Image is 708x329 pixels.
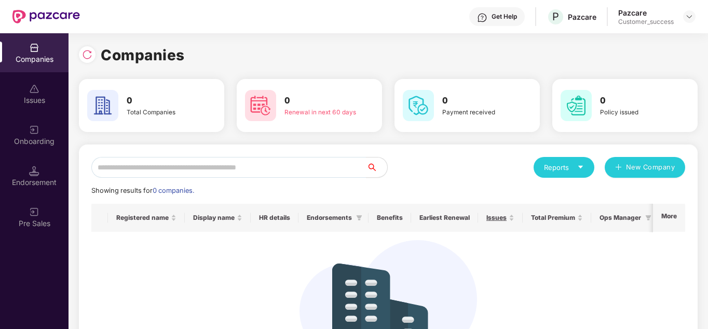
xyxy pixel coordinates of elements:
[645,215,651,221] span: filter
[486,214,507,222] span: Issues
[577,164,584,170] span: caret-down
[685,12,693,21] img: svg+xml;base64,PHN2ZyBpZD0iRHJvcGRvd24tMzJ4MzIiIHhtbG5zPSJodHRwOi8vd3d3LnczLm9yZy8yMDAwL3N2ZyIgd2...
[366,163,387,172] span: search
[251,204,298,232] th: HR details
[643,212,653,224] span: filter
[626,162,675,173] span: New Company
[544,162,584,173] div: Reports
[605,157,685,178] button: plusNew Company
[87,90,118,121] img: svg+xml;base64,PHN2ZyB4bWxucz0iaHR0cDovL3d3dy53My5vcmcvMjAwMC9zdmciIHdpZHRoPSI2MCIgaGVpZ2h0PSI2MC...
[492,12,517,21] div: Get Help
[523,204,591,232] th: Total Premium
[552,10,559,23] span: P
[29,166,39,176] img: svg+xml;base64,PHN2ZyB3aWR0aD0iMTQuNSIgaGVpZ2h0PSIxNC41IiB2aWV3Qm94PSIwIDAgMTYgMTYiIGZpbGw9Im5vbm...
[618,8,674,18] div: Pazcare
[600,214,641,222] span: Ops Manager
[600,94,672,108] h3: 0
[29,84,39,94] img: svg+xml;base64,PHN2ZyBpZD0iSXNzdWVzX2Rpc2FibGVkIiB4bWxucz0iaHR0cDovL3d3dy53My5vcmcvMjAwMC9zdmciIH...
[403,90,434,121] img: svg+xml;base64,PHN2ZyB4bWxucz0iaHR0cDovL3d3dy53My5vcmcvMjAwMC9zdmciIHdpZHRoPSI2MCIgaGVpZ2h0PSI2MC...
[600,108,672,117] div: Policy issued
[369,204,411,232] th: Benefits
[356,215,362,221] span: filter
[615,164,622,172] span: plus
[101,44,185,67] h1: Companies
[477,12,487,23] img: svg+xml;base64,PHN2ZyBpZD0iSGVscC0zMngzMiIgeG1sbnM9Imh0dHA6Ly93d3cudzMub3JnLzIwMDAvc3ZnIiB3aWR0aD...
[29,207,39,217] img: svg+xml;base64,PHN2ZyB3aWR0aD0iMjAiIGhlaWdodD0iMjAiIHZpZXdCb3g9IjAgMCAyMCAyMCIgZmlsbD0ibm9uZSIgeG...
[653,204,685,232] th: More
[561,90,592,121] img: svg+xml;base64,PHN2ZyB4bWxucz0iaHR0cDovL3d3dy53My5vcmcvMjAwMC9zdmciIHdpZHRoPSI2MCIgaGVpZ2h0PSI2MC...
[12,10,80,23] img: New Pazcare Logo
[307,214,352,222] span: Endorsements
[127,94,198,108] h3: 0
[82,49,92,60] img: svg+xml;base64,PHN2ZyBpZD0iUmVsb2FkLTMyeDMyIiB4bWxucz0iaHR0cDovL3d3dy53My5vcmcvMjAwMC9zdmciIHdpZH...
[127,108,198,117] div: Total Companies
[411,204,478,232] th: Earliest Renewal
[245,90,276,121] img: svg+xml;base64,PHN2ZyB4bWxucz0iaHR0cDovL3d3dy53My5vcmcvMjAwMC9zdmciIHdpZHRoPSI2MCIgaGVpZ2h0PSI2MC...
[618,18,674,26] div: Customer_success
[29,125,39,135] img: svg+xml;base64,PHN2ZyB3aWR0aD0iMjAiIGhlaWdodD0iMjAiIHZpZXdCb3g9IjAgMCAyMCAyMCIgZmlsbD0ibm9uZSIgeG...
[29,43,39,53] img: svg+xml;base64,PHN2ZyBpZD0iQ29tcGFuaWVzIiB4bWxucz0iaHR0cDovL3d3dy53My5vcmcvMjAwMC9zdmciIHdpZHRoPS...
[193,214,235,222] span: Display name
[284,108,356,117] div: Renewal in next 60 days
[354,212,364,224] span: filter
[442,94,514,108] h3: 0
[366,157,388,178] button: search
[531,214,575,222] span: Total Premium
[442,108,514,117] div: Payment received
[153,187,194,194] span: 0 companies.
[284,94,356,108] h3: 0
[568,12,596,22] div: Pazcare
[108,204,185,232] th: Registered name
[185,204,251,232] th: Display name
[478,204,523,232] th: Issues
[116,214,169,222] span: Registered name
[91,187,194,194] span: Showing results for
